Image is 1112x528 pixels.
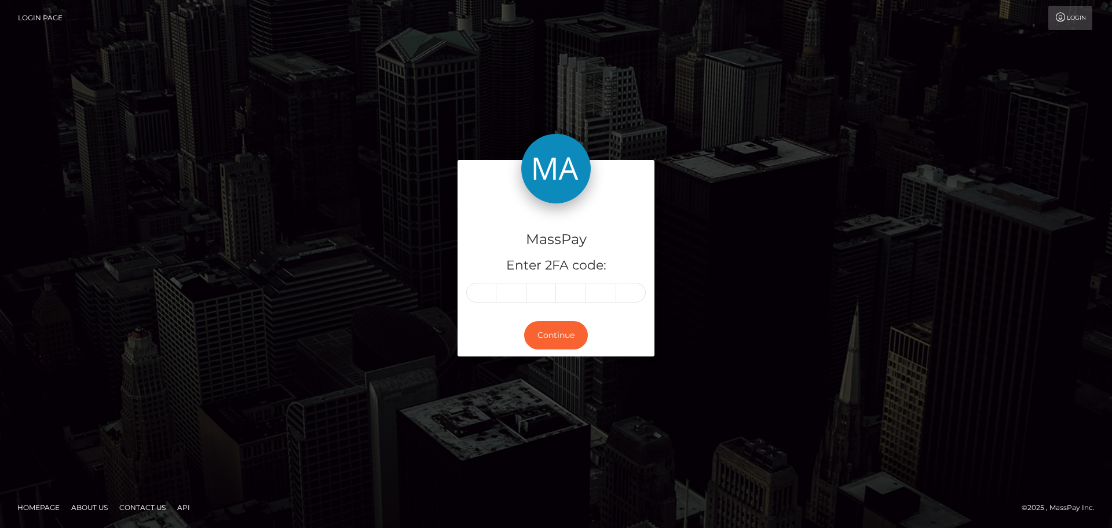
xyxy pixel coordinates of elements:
[173,498,195,516] a: API
[1022,501,1103,514] div: © 2025 , MassPay Inc.
[115,498,170,516] a: Contact Us
[1048,6,1092,30] a: Login
[466,230,646,250] h4: MassPay
[13,498,64,516] a: Homepage
[521,134,591,203] img: MassPay
[466,257,646,275] h5: Enter 2FA code:
[67,498,112,516] a: About Us
[524,321,588,349] button: Continue
[18,6,63,30] a: Login Page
